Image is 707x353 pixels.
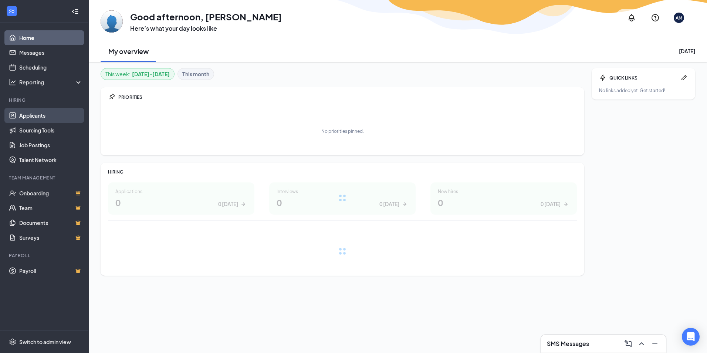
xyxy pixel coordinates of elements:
b: This month [182,70,209,78]
img: Amanda Massey [101,10,123,33]
svg: QuestionInfo [651,13,660,22]
a: Applicants [19,108,82,123]
div: This week : [105,70,170,78]
div: Open Intercom Messenger [682,328,700,346]
svg: Settings [9,338,16,346]
svg: ChevronUp [637,339,646,348]
a: Talent Network [19,152,82,167]
a: Sourcing Tools [19,123,82,138]
svg: WorkstreamLogo [8,7,16,15]
a: Scheduling [19,60,82,75]
svg: Analysis [9,78,16,86]
h3: SMS Messages [547,340,589,348]
h3: Here’s what your day looks like [130,24,282,33]
svg: Pin [108,93,115,101]
a: SurveysCrown [19,230,82,245]
div: PRIORITIES [118,94,577,100]
a: DocumentsCrown [19,215,82,230]
div: Team Management [9,175,81,181]
div: AM [676,15,682,21]
h1: Good afternoon, [PERSON_NAME] [130,10,282,23]
svg: Collapse [71,8,79,15]
div: No priorities pinned. [321,128,364,134]
div: Payroll [9,252,81,259]
div: No links added yet. Get started! [599,87,688,94]
div: [DATE] [679,47,695,55]
svg: Pen [680,74,688,81]
a: TeamCrown [19,201,82,215]
a: Job Postings [19,138,82,152]
svg: Minimize [650,339,659,348]
div: QUICK LINKS [609,75,677,81]
div: HIRING [108,169,577,175]
svg: ComposeMessage [624,339,633,348]
div: Hiring [9,97,81,103]
a: PayrollCrown [19,263,82,278]
button: ComposeMessage [622,338,633,350]
b: [DATE] - [DATE] [132,70,170,78]
button: ChevronUp [635,338,647,350]
a: Messages [19,45,82,60]
h2: My overview [108,47,149,56]
div: Reporting [19,78,83,86]
div: Switch to admin view [19,338,71,346]
a: OnboardingCrown [19,186,82,201]
svg: Bolt [599,74,606,81]
button: Minimize [648,338,660,350]
svg: Notifications [627,13,636,22]
a: Home [19,30,82,45]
